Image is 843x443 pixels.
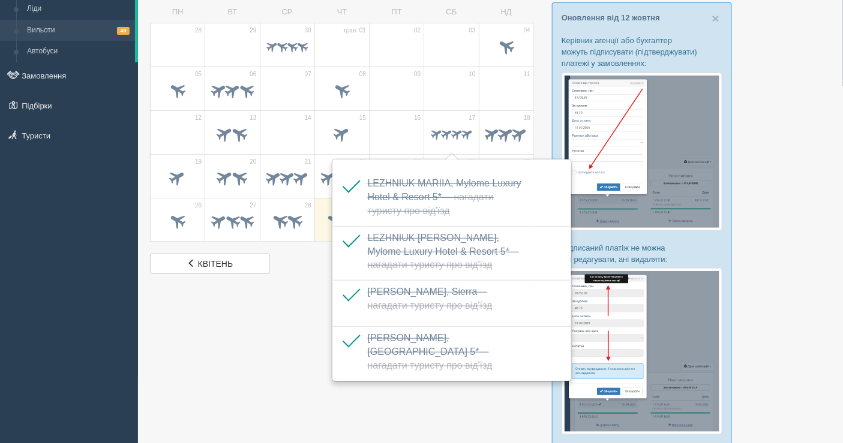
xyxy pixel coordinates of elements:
span: 10 [469,70,476,79]
a: LEZHNIUK MARIIA, Mylome Luxury Hotel & Resort 5*— Нагадати туристу про від'їзд [368,178,521,216]
span: 25 [524,158,530,166]
span: 20 [250,158,256,166]
td: СБ [424,2,479,23]
span: 24 [469,158,476,166]
span: 15 [359,114,366,122]
button: Close [712,12,719,25]
span: 17 [469,114,476,122]
span: 02 [414,26,421,35]
td: ПН [151,2,205,23]
img: %D0%BF%D1%96%D0%B4%D1%82%D0%B2%D0%B5%D1%80%D0%B4%D0%B6%D0%B5%D0%BD%D0%BD%D1%8F-%D0%BE%D0%BF%D0%BB... [562,73,722,231]
span: LEZHNIUK [PERSON_NAME], Mylome Luxury Hotel & Resort 5* [368,233,520,270]
td: ВТ [205,2,260,23]
a: Вильоти49 [22,20,135,41]
span: — Нагадати туристу про від'їзд [368,192,494,216]
span: LEZHNIUK MARIIA, Mylome Luxury Hotel & Resort 5* [368,178,521,216]
span: 11 [524,70,530,79]
span: 05 [195,70,202,79]
span: 08 [359,70,366,79]
a: Автобуси [22,41,135,62]
span: 07 [305,70,311,79]
span: 12 [195,114,202,122]
span: 26 [195,201,202,210]
td: НД [479,2,533,23]
td: ПТ [370,2,424,23]
p: Керівник агенції або бухгалтер можуть підписувати (підтверджувати) платежі у замовленнях: [562,35,722,69]
td: СР [260,2,314,23]
a: LEZHNIUK [PERSON_NAME], Mylome Luxury Hotel & Resort 5*— Нагадати туристу про від'їзд [368,233,520,270]
span: [PERSON_NAME], [GEOGRAPHIC_DATA] 5* [368,333,493,370]
span: 09 [414,70,421,79]
span: 16 [414,114,421,122]
span: 21 [305,158,311,166]
a: Оновлення від 12 жовтня [562,13,660,22]
span: 49 [117,27,130,35]
span: 13 [250,114,256,122]
a: квітень [150,254,270,274]
span: 29 [250,26,256,35]
span: 28 [195,26,202,35]
span: 23 [414,158,421,166]
span: квітень [198,259,233,269]
span: [PERSON_NAME], Sierra [368,287,493,311]
span: 22 [359,158,366,166]
a: [PERSON_NAME], [GEOGRAPHIC_DATA] 5*— Нагадати туристу про від'їзд [368,333,493,370]
span: 28 [305,201,311,210]
span: 30 [305,26,311,35]
span: 14 [305,114,311,122]
span: 04 [524,26,530,35]
span: трав. 01 [343,26,366,35]
span: 27 [250,201,256,210]
p: Підписаний платіж не можна ані редагувати, ані видаляти: [562,242,722,265]
span: 03 [469,26,476,35]
span: 19 [195,158,202,166]
span: 18 [524,114,530,122]
a: [PERSON_NAME], Sierra— Нагадати туристу про від'їзд [368,287,493,311]
span: 06 [250,70,256,79]
span: × [712,11,719,25]
td: ЧТ [314,2,369,23]
img: %D0%BF%D1%96%D0%B4%D1%82%D0%B2%D0%B5%D1%80%D0%B4%D0%B6%D0%B5%D0%BD%D0%BD%D1%8F-%D0%BE%D0%BF%D0%BB... [562,268,722,435]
